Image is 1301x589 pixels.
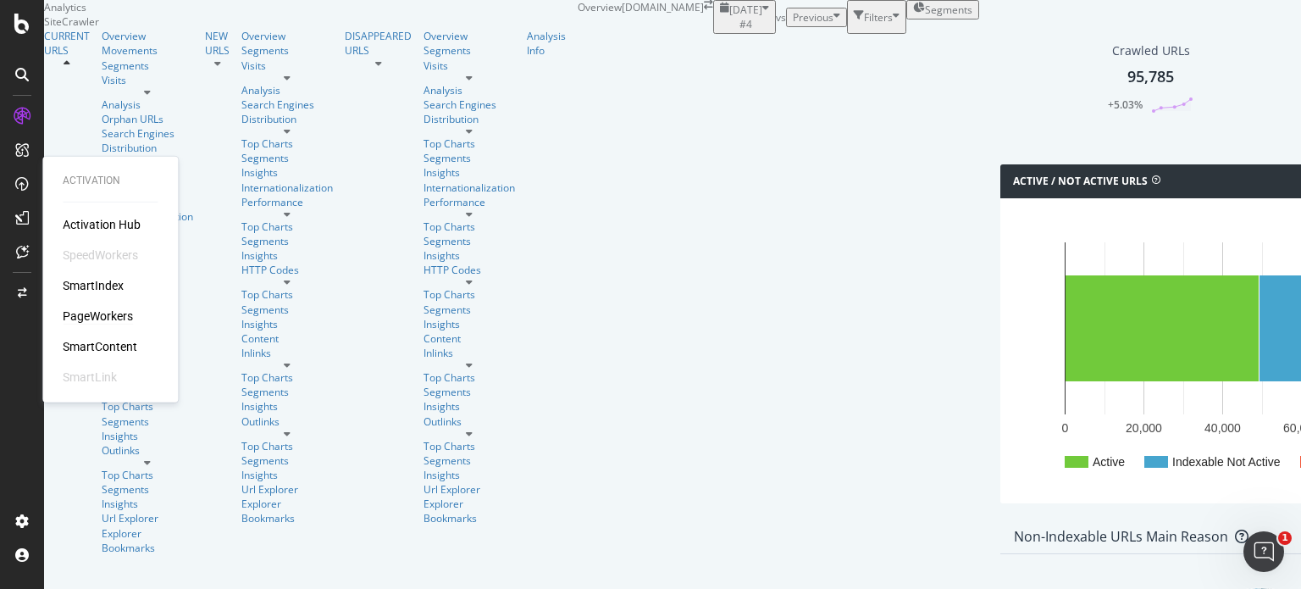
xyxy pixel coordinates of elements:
[424,468,515,482] a: Insights
[424,346,515,360] div: Inlinks
[241,399,333,414] a: Insights
[102,97,193,112] a: Analysis
[63,338,137,355] a: SmartContent
[776,10,786,25] span: vs
[241,263,333,277] div: HTTP Codes
[424,234,515,248] a: Segments
[424,482,515,497] a: Url Explorer
[1062,421,1069,435] text: 0
[102,399,193,414] div: Top Charts
[424,195,515,209] a: Performance
[241,97,314,112] a: Search Engines
[241,29,333,43] a: Overview
[241,83,333,97] div: Analysis
[102,511,193,525] div: Url Explorer
[864,10,893,25] div: Filters
[424,97,496,112] a: Search Engines
[424,58,515,73] a: Visits
[1108,97,1143,112] div: +5.03%
[241,468,333,482] a: Insights
[205,29,230,58] a: NEW URLS
[102,468,193,482] div: Top Charts
[241,346,333,360] a: Inlinks
[424,263,515,277] div: HTTP Codes
[102,497,193,511] a: Insights
[102,141,193,155] div: Distribution
[241,151,333,165] div: Segments
[1126,421,1162,435] text: 20,000
[241,165,333,180] a: Insights
[241,303,333,317] div: Segments
[424,43,515,58] a: Segments
[1014,528,1228,545] div: Non-Indexable URLs Main Reason
[793,10,833,25] span: Previous
[424,385,515,399] div: Segments
[424,303,515,317] a: Segments
[424,287,515,302] a: Top Charts
[63,247,138,264] a: SpeedWorkers
[63,216,141,233] a: Activation Hub
[424,331,515,346] div: Content
[102,73,193,87] a: Visits
[424,165,515,180] div: Insights
[241,112,333,126] a: Distribution
[241,385,333,399] a: Segments
[424,399,515,414] a: Insights
[424,453,515,468] a: Segments
[424,317,515,331] a: Insights
[102,482,193,497] a: Segments
[424,136,515,151] a: Top Charts
[241,370,333,385] a: Top Charts
[424,151,515,165] a: Segments
[1204,421,1241,435] text: 40,000
[63,308,133,325] a: PageWorkers
[241,453,333,468] div: Segments
[241,439,333,453] a: Top Charts
[241,414,333,429] a: Outlinks
[424,497,515,525] div: Explorer Bookmarks
[102,526,193,555] a: Explorer Bookmarks
[102,43,193,58] a: Movements
[241,195,333,209] a: Performance
[786,8,847,27] button: Previous
[925,3,972,17] span: Segments
[424,439,515,453] a: Top Charts
[102,112,193,126] div: Orphan URLs
[63,277,124,294] a: SmartIndex
[424,248,515,263] a: Insights
[241,248,333,263] div: Insights
[424,219,515,234] a: Top Charts
[102,429,193,443] a: Insights
[241,497,333,525] a: Explorer Bookmarks
[241,43,333,58] a: Segments
[102,58,193,73] a: Segments
[345,29,412,58] a: DISAPPEARED URLS
[102,126,174,141] div: Search Engines
[424,83,515,97] a: Analysis
[241,234,333,248] a: Segments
